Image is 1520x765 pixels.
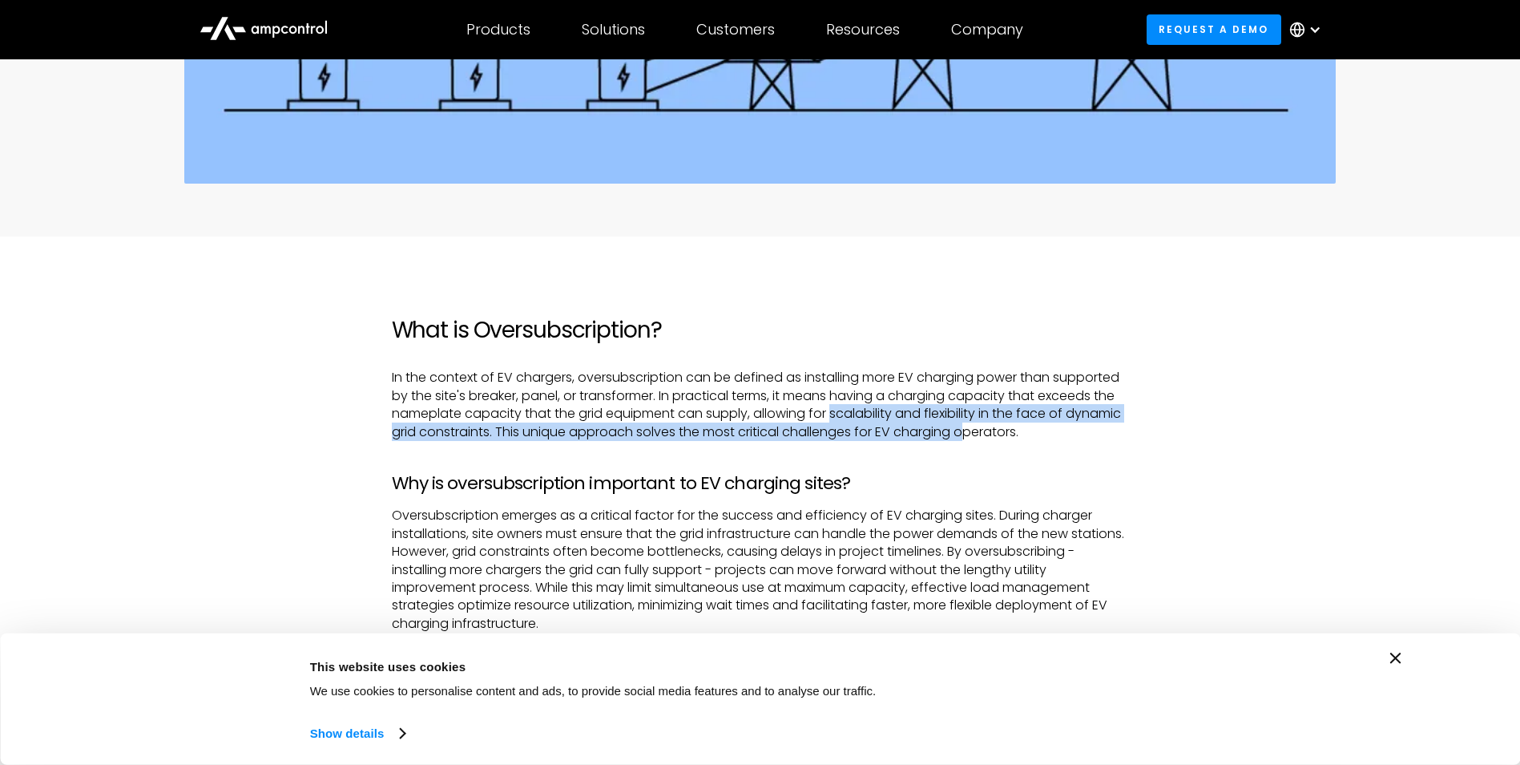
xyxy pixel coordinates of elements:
div: Resources [826,21,900,38]
a: Show details [310,722,405,746]
p: Oversubscription emerges as a critical factor for the success and efficiency of EV charging sites... [392,507,1129,704]
div: Solutions [582,21,645,38]
h2: What is Oversubscription? [392,317,1129,344]
div: This website uses cookies [310,657,1095,676]
h3: Why is oversubscription important to EV charging sites? [392,473,1129,494]
button: Okay [1131,653,1361,699]
div: Customers [696,21,775,38]
span: We use cookies to personalise content and ads, to provide social media features and to analyse ou... [310,684,877,698]
div: Company [951,21,1023,38]
button: Close banner [1390,653,1401,664]
div: Products [466,21,530,38]
p: In the context of EV chargers, oversubscription can be defined as installing more EV charging pow... [392,369,1129,441]
a: Request a demo [1147,14,1281,44]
